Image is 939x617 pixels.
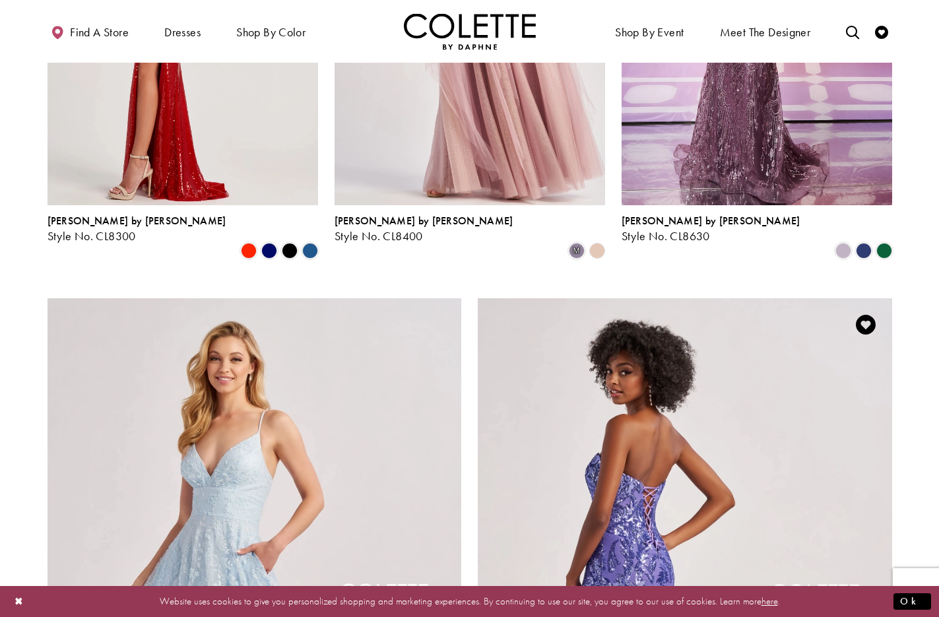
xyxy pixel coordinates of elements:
i: Dusty Lilac/Multi [569,243,585,259]
span: [PERSON_NAME] by [PERSON_NAME] [48,214,226,228]
i: Heather [835,243,851,259]
button: Close Dialog [8,590,30,613]
i: Sapphire [261,243,277,259]
i: Hunter Green [876,243,892,259]
a: Toggle search [843,13,862,49]
a: Visit Home Page [404,13,536,49]
span: Style No. CL8400 [335,228,423,244]
img: Colette by Daphne [404,13,536,49]
span: Shop By Event [615,26,684,39]
div: Colette by Daphne Style No. CL8400 [335,215,513,243]
span: Shop by color [236,26,306,39]
div: Colette by Daphne Style No. CL8300 [48,215,226,243]
span: Dresses [164,26,201,39]
a: here [761,595,778,608]
i: Scarlet [241,243,257,259]
span: Shop by color [233,13,309,49]
i: Champagne Multi [589,243,605,259]
i: Black [282,243,298,259]
span: Meet the designer [720,26,811,39]
a: Add to Wishlist [852,311,880,339]
a: Check Wishlist [872,13,891,49]
a: Find a store [48,13,132,49]
span: Find a store [70,26,129,39]
button: Submit Dialog [893,593,931,610]
i: Navy Blue [856,243,872,259]
a: Meet the designer [717,13,814,49]
i: Ocean Blue [302,243,318,259]
p: Website uses cookies to give you personalized shopping and marketing experiences. By continuing t... [95,593,844,610]
span: [PERSON_NAME] by [PERSON_NAME] [335,214,513,228]
span: Style No. CL8300 [48,228,136,244]
span: [PERSON_NAME] by [PERSON_NAME] [622,214,800,228]
div: Colette by Daphne Style No. CL8630 [622,215,800,243]
span: Dresses [161,13,204,49]
span: Shop By Event [612,13,687,49]
span: Style No. CL8630 [622,228,710,244]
